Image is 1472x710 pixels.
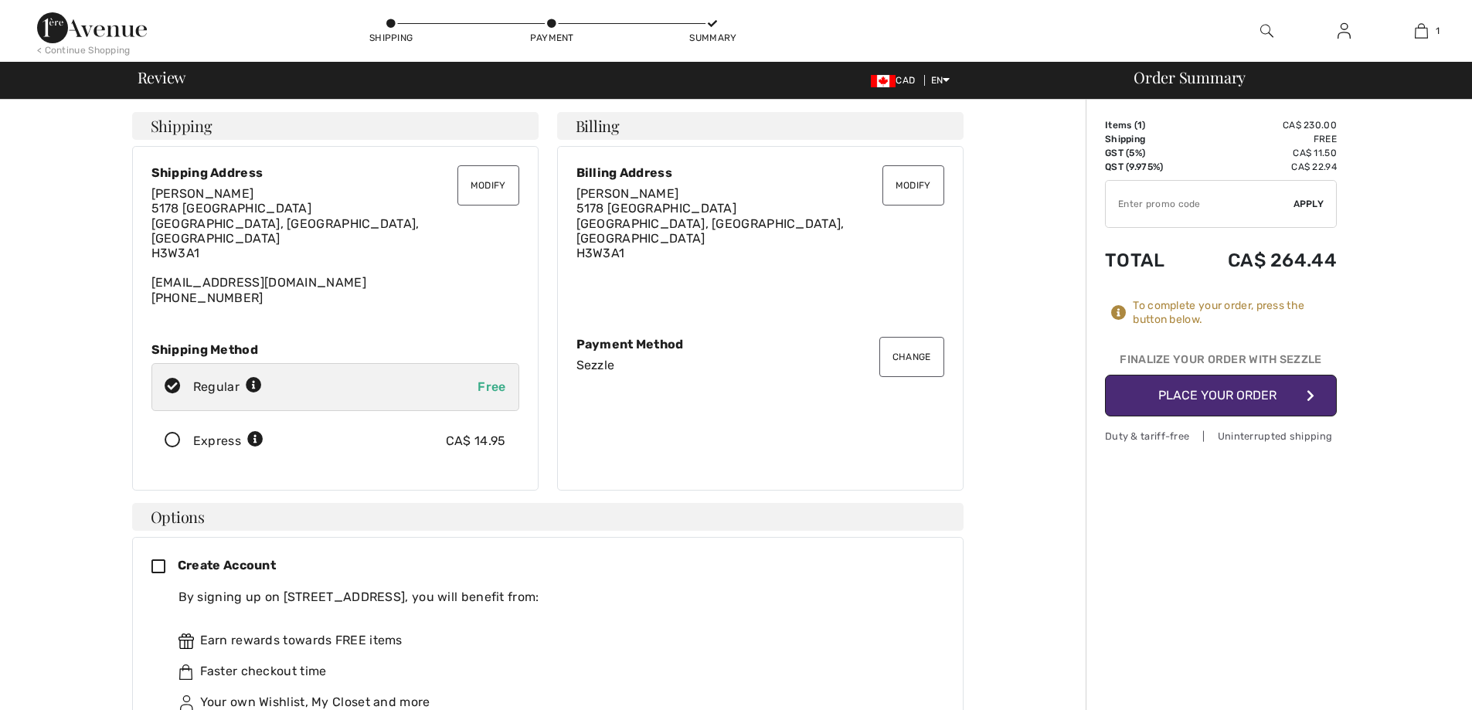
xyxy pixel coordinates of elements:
[1187,146,1337,160] td: CA$ 11.50
[931,75,950,86] span: EN
[879,337,944,377] button: Change
[1105,118,1187,132] td: Items ( )
[1187,160,1337,174] td: CA$ 22.94
[37,43,131,57] div: < Continue Shopping
[576,337,944,352] div: Payment Method
[178,664,194,680] img: faster.svg
[1383,22,1459,40] a: 1
[368,31,414,45] div: Shipping
[576,358,944,372] div: Sezzle
[151,201,420,260] span: 5178 [GEOGRAPHIC_DATA] [GEOGRAPHIC_DATA], [GEOGRAPHIC_DATA], [GEOGRAPHIC_DATA] H3W3A1
[1115,70,1463,85] div: Order Summary
[576,165,944,180] div: Billing Address
[478,379,505,394] span: Free
[529,31,575,45] div: Payment
[138,70,186,85] span: Review
[1187,118,1337,132] td: CA$ 230.00
[576,186,679,201] span: [PERSON_NAME]
[1105,132,1187,146] td: Shipping
[151,165,519,180] div: Shipping Address
[193,378,262,396] div: Regular
[1415,22,1428,40] img: My Bag
[457,165,519,206] button: Modify
[1106,181,1294,227] input: Promo code
[1338,22,1351,40] img: My Info
[193,432,263,450] div: Express
[446,432,506,450] div: CA$ 14.95
[1436,24,1440,38] span: 1
[882,165,944,206] button: Modify
[151,186,519,305] div: [EMAIL_ADDRESS][DOMAIN_NAME] [PHONE_NUMBER]
[1187,234,1337,287] td: CA$ 264.44
[871,75,896,87] img: Canadian Dollar
[689,31,736,45] div: Summary
[576,201,845,260] span: 5178 [GEOGRAPHIC_DATA] [GEOGRAPHIC_DATA], [GEOGRAPHIC_DATA], [GEOGRAPHIC_DATA] H3W3A1
[576,118,620,134] span: Billing
[151,118,212,134] span: Shipping
[151,342,519,357] div: Shipping Method
[1105,352,1337,375] div: Finalize Your Order with Sezzle
[1105,234,1187,287] td: Total
[1105,146,1187,160] td: GST (5%)
[871,75,921,86] span: CAD
[178,558,276,572] span: Create Account
[1260,22,1273,40] img: search the website
[37,12,147,43] img: 1ère Avenue
[178,662,932,681] div: Faster checkout time
[1294,197,1324,211] span: Apply
[1325,22,1363,41] a: Sign In
[132,503,964,531] h4: Options
[1137,120,1142,131] span: 1
[178,634,194,649] img: rewards.svg
[178,588,932,606] div: By signing up on [STREET_ADDRESS], you will benefit from:
[1105,160,1187,174] td: QST (9.975%)
[151,186,254,201] span: [PERSON_NAME]
[1187,132,1337,146] td: Free
[1133,299,1337,327] div: To complete your order, press the button below.
[1105,375,1337,416] button: Place Your Order
[178,631,932,650] div: Earn rewards towards FREE items
[1105,429,1337,443] div: Duty & tariff-free | Uninterrupted shipping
